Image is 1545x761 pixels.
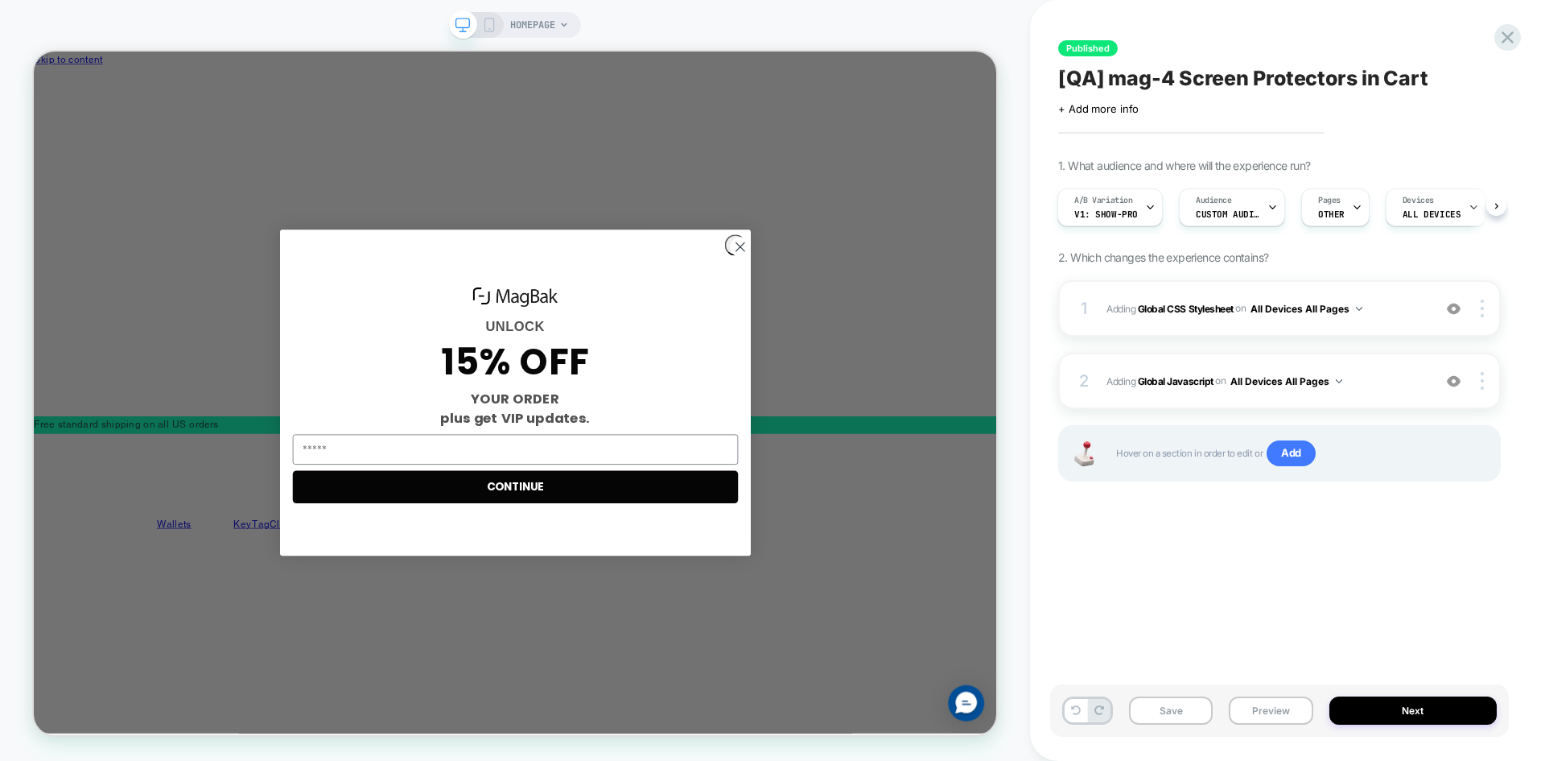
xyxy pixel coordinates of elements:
span: plus get VIP updates. [542,477,742,502]
button: All Devices All Pages [1230,371,1342,391]
span: YOUR ORDER [583,450,701,475]
span: Custom Audience [1196,209,1260,220]
img: down arrow [1356,307,1362,311]
span: on [1235,300,1246,317]
strong: 15% OFF [543,379,740,447]
div: 2 [1076,366,1092,395]
img: crossed eye [1447,302,1461,316]
button: Preview [1229,697,1312,725]
span: Audience [1196,195,1232,206]
span: on [1215,372,1226,390]
span: Hover on a section in order to edit or [1116,440,1483,466]
span: Add [1267,440,1316,466]
span: Devices [1403,195,1434,206]
img: MagBak Logo [579,307,705,348]
span: Published [1058,40,1118,56]
span: HOMEPAGE [510,12,555,38]
button: All Devices All Pages [1250,299,1362,319]
span: + Add more info [1058,102,1139,115]
button: Save [1129,697,1213,725]
div: 1 [1076,294,1092,323]
b: Global Javascript [1138,374,1213,387]
span: v1: show-pro [1074,209,1138,220]
img: down arrow [1336,379,1342,383]
img: crossed eye [1447,374,1461,388]
span: ALL DEVICES [1403,209,1461,220]
img: close [1481,300,1484,317]
span: Adding [1106,371,1424,391]
span: 2. Which changes the experience contains? [1058,250,1268,264]
span: Adding [1106,299,1424,319]
span: Pages [1318,195,1341,206]
img: Joystick [1068,441,1100,466]
button: CONTINUE [345,559,939,602]
span: [QA] mag-4 Screen Protectors in Cart [1058,66,1428,90]
span: UNLOCK [603,356,682,376]
span: 1. What audience and where will the experience run? [1058,159,1310,172]
button: Close dialog [921,244,950,272]
span: OTHER [1318,209,1345,220]
input: Email [345,511,939,551]
button: Next [1329,697,1498,725]
b: Global CSS Stylesheet [1138,302,1234,314]
img: close [1481,372,1484,390]
span: A/B Variation [1074,195,1133,206]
